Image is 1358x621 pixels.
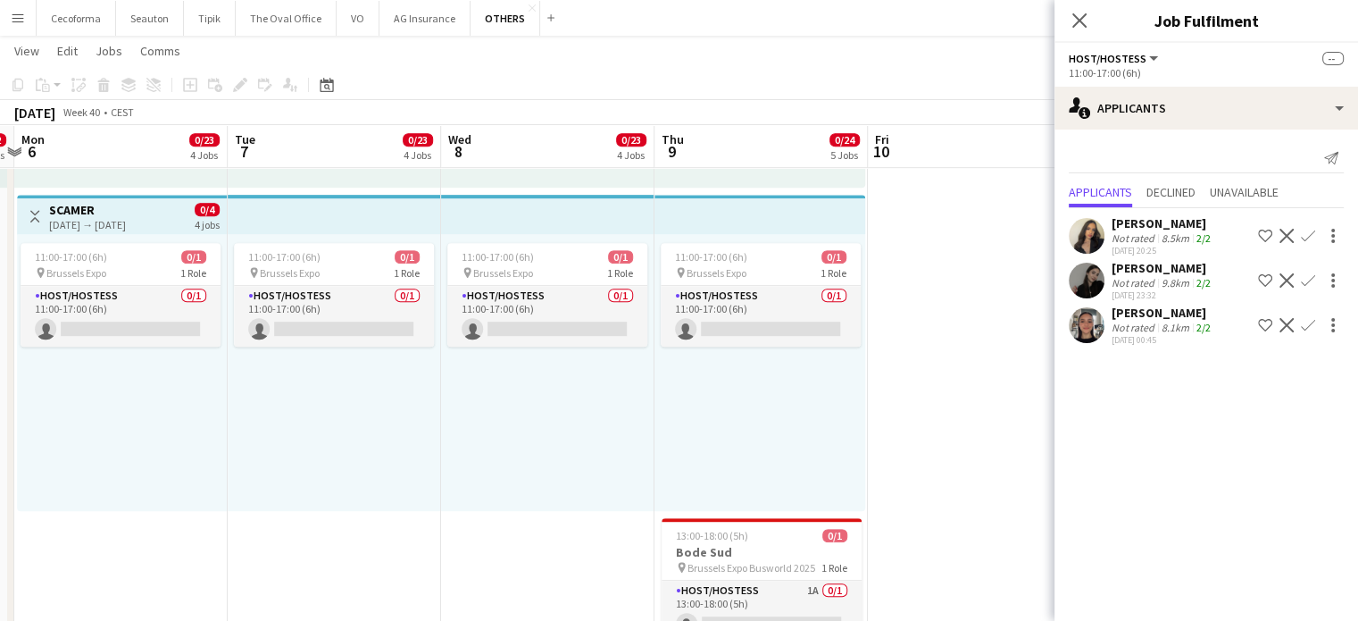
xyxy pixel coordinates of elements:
div: [DATE] [14,104,55,122]
button: The Oval Office [236,1,337,36]
div: [DATE] 20:25 [1112,245,1214,256]
span: Host/Hostess [1069,52,1146,65]
app-skills-label: 2/2 [1196,231,1211,245]
div: [PERSON_NAME] [1112,260,1214,276]
h3: Job Fulfilment [1054,9,1358,32]
span: Edit [57,43,78,59]
button: Seauton [116,1,184,36]
div: [PERSON_NAME] [1112,305,1214,321]
div: 9.8km [1158,276,1193,290]
span: Jobs [96,43,122,59]
button: Tipik [184,1,236,36]
span: Applicants [1069,186,1132,198]
span: -- [1322,52,1344,65]
div: CEST [111,105,134,119]
a: Comms [133,39,187,63]
div: Not rated [1112,321,1158,334]
div: 8.1km [1158,321,1193,334]
div: 8.5km [1158,231,1193,245]
div: Not rated [1112,276,1158,290]
button: Host/Hostess [1069,52,1161,65]
button: OTHERS [471,1,540,36]
div: 11:00-17:00 (6h) [1069,66,1344,80]
a: Jobs [88,39,129,63]
span: Unavailable [1210,186,1279,198]
button: AG Insurance [379,1,471,36]
span: Week 40 [59,105,104,119]
button: VO [337,1,379,36]
span: Declined [1146,186,1196,198]
div: [DATE] 23:32 [1112,290,1214,301]
app-skills-label: 2/2 [1196,276,1211,290]
app-skills-label: 2/2 [1196,321,1211,334]
div: [DATE] 00:45 [1112,334,1214,346]
span: View [14,43,39,59]
div: [PERSON_NAME] [1112,215,1214,231]
a: View [7,39,46,63]
button: Cecoforma [37,1,116,36]
div: Applicants [1054,87,1358,130]
span: Comms [140,43,180,59]
div: Not rated [1112,231,1158,245]
a: Edit [50,39,85,63]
